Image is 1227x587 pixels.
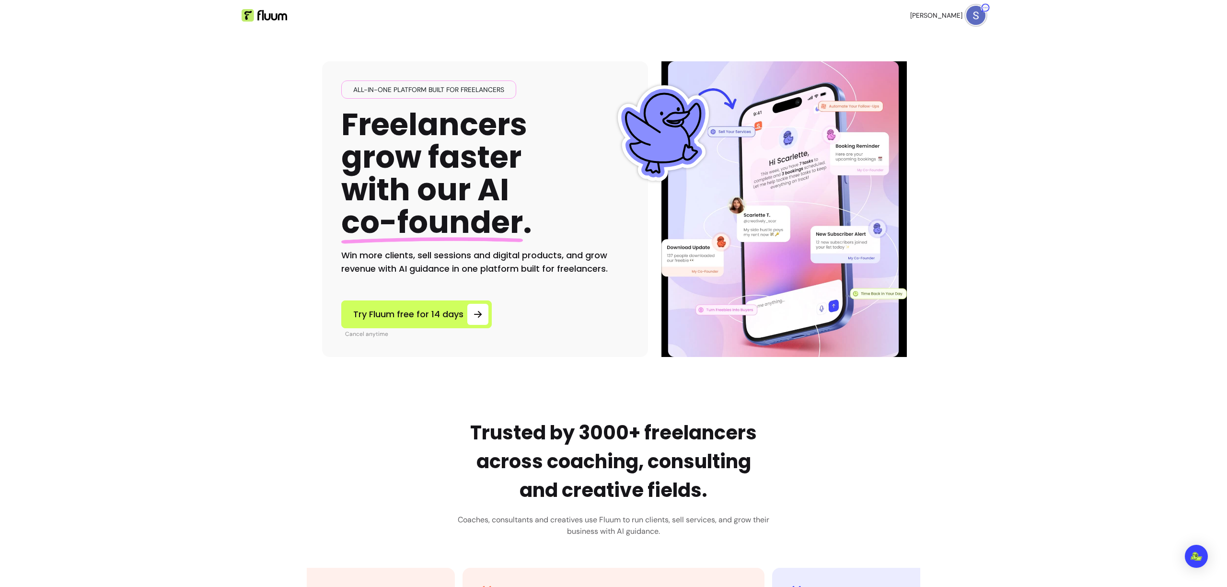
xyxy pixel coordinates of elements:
h3: Coaches, consultants and creatives use Fluum to run clients, sell services, and grow their busine... [458,514,769,537]
h2: Win more clients, sell sessions and digital products, and grow revenue with AI guidance in one pl... [341,249,629,276]
a: Try Fluum free for 14 days [341,300,492,328]
img: Fluum Logo [242,9,287,22]
img: Fluum Duck sticker [615,85,711,181]
img: Hero [663,61,905,357]
span: Try Fluum free for 14 days [353,308,463,321]
h1: Freelancers grow faster with our AI . [341,108,532,239]
h2: Trusted by 3000+ freelancers across coaching, consulting and creative fields. [458,418,769,505]
span: [PERSON_NAME] [910,11,962,20]
button: avatar[PERSON_NAME] [910,6,985,25]
p: Cancel anytime [345,330,492,338]
img: avatar [966,6,985,25]
span: All-in-one platform built for freelancers [349,85,508,94]
div: Open Intercom Messenger [1185,545,1208,568]
span: co-founder [341,201,523,243]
